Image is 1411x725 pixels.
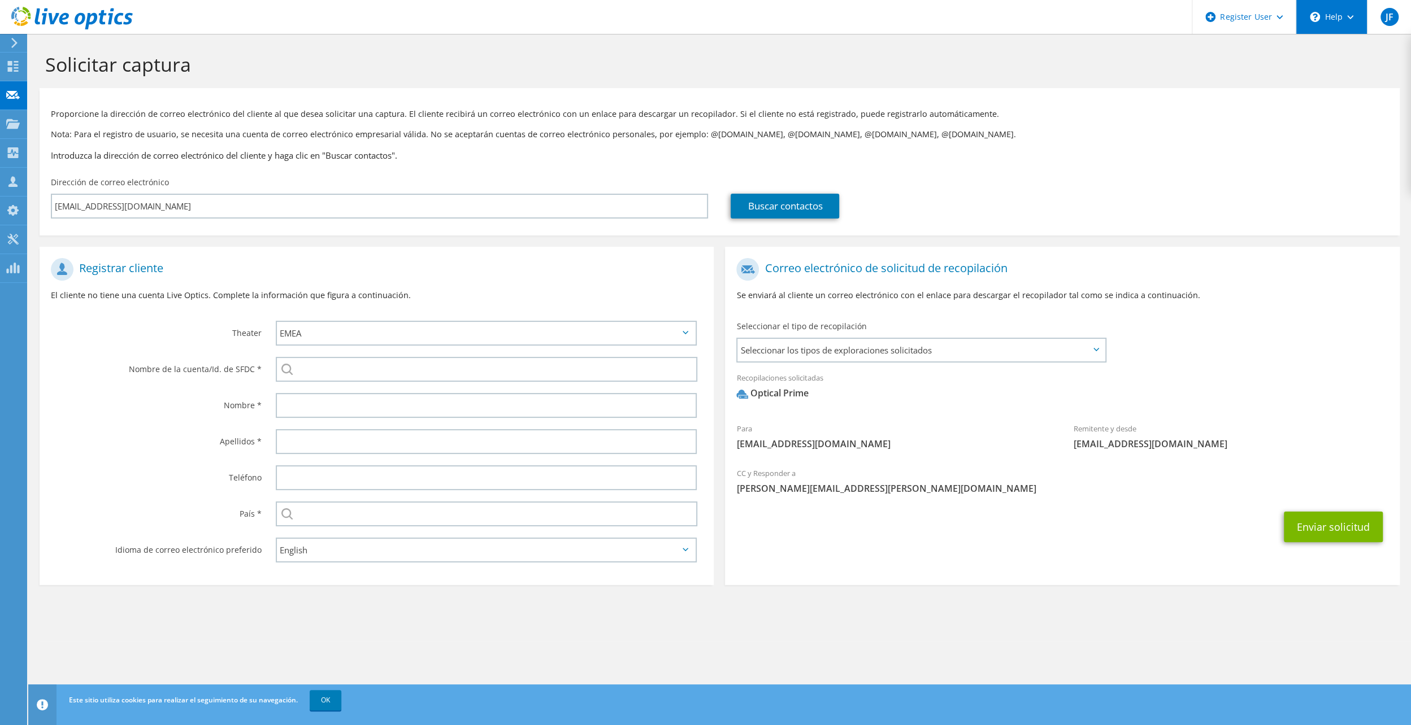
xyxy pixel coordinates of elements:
[736,321,866,332] label: Seleccionar el tipo de recopilación
[51,357,262,375] label: Nombre de la cuenta/Id. de SFDC *
[725,417,1062,456] div: Para
[736,258,1382,281] h1: Correo electrónico de solicitud de recopilación
[736,438,1051,450] span: [EMAIL_ADDRESS][DOMAIN_NAME]
[310,690,341,710] a: OK
[51,149,1388,161] h3: Introduzca la dirección de correo electrónico del cliente y haga clic en "Buscar contactos".
[51,108,1388,120] p: Proporcione la dirección de correo electrónico del cliente al que desea solicitar una captura. El...
[731,194,839,219] a: Buscar contactos
[51,429,262,447] label: Apellidos *
[1284,512,1383,542] button: Enviar solicitud
[51,321,262,339] label: Theater
[725,366,1399,411] div: Recopilaciones solicitadas
[725,461,1399,500] div: CC y Responder a
[51,393,262,411] label: Nombre *
[736,387,808,400] div: Optical Prime
[69,695,298,705] span: Este sitio utiliza cookies para realizar el seguimiento de su navegación.
[1310,12,1320,22] svg: \n
[736,289,1388,302] p: Se enviará al cliente un correo electrónico con el enlace para descargar el recopilador tal como ...
[51,177,169,188] label: Dirección de correo electrónico
[51,128,1388,141] p: Nota: Para el registro de usuario, se necesita una cuenta de correo electrónico empresarial válid...
[45,53,1388,76] h1: Solicitar captura
[736,482,1388,495] span: [PERSON_NAME][EMAIL_ADDRESS][PERSON_NAME][DOMAIN_NAME]
[51,465,262,483] label: Teléfono
[51,289,702,302] p: El cliente no tiene una cuenta Live Optics. Complete la información que figura a continuación.
[737,339,1105,361] span: Seleccionar los tipos de exploraciones solicitados
[1062,417,1400,456] div: Remitente y desde
[1380,8,1399,26] span: JF
[51,538,262,556] label: Idioma de correo electrónico preferido
[51,258,697,281] h1: Registrar cliente
[51,501,262,519] label: País *
[1074,438,1388,450] span: [EMAIL_ADDRESS][DOMAIN_NAME]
